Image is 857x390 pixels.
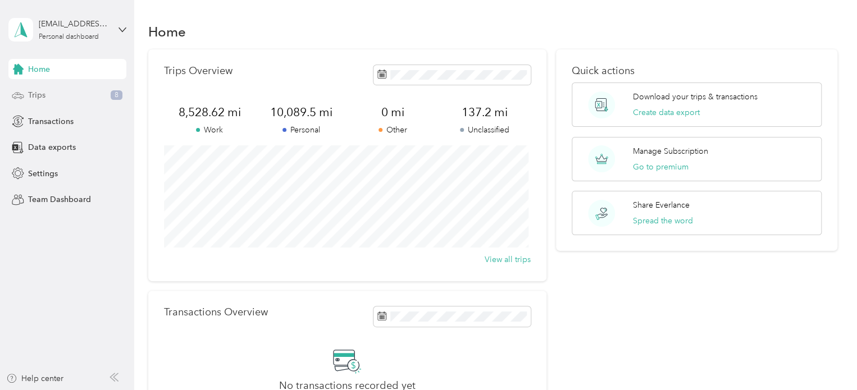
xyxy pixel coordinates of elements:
[256,124,347,136] p: Personal
[28,116,74,127] span: Transactions
[439,104,530,120] span: 137.2 mi
[633,107,700,118] button: Create data export
[28,168,58,180] span: Settings
[572,65,822,77] p: Quick actions
[164,124,256,136] p: Work
[148,26,186,38] h1: Home
[633,145,708,157] p: Manage Subscription
[28,63,50,75] span: Home
[28,89,45,101] span: Trips
[28,141,76,153] span: Data exports
[633,199,690,211] p: Share Everlance
[164,65,233,77] p: Trips Overview
[164,104,256,120] span: 8,528.62 mi
[111,90,122,100] span: 8
[347,104,439,120] span: 0 mi
[439,124,530,136] p: Unclassified
[39,18,109,30] div: [EMAIL_ADDRESS][DOMAIN_NAME]
[256,104,347,120] span: 10,089.5 mi
[164,306,268,318] p: Transactions Overview
[633,215,693,227] button: Spread the word
[485,254,531,265] button: View all trips
[633,91,758,103] p: Download your trips & transactions
[347,124,439,136] p: Other
[794,327,857,390] iframe: Everlance-gr Chat Button Frame
[633,161,689,173] button: Go to premium
[6,373,63,384] button: Help center
[39,34,99,40] div: Personal dashboard
[28,194,91,205] span: Team Dashboard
